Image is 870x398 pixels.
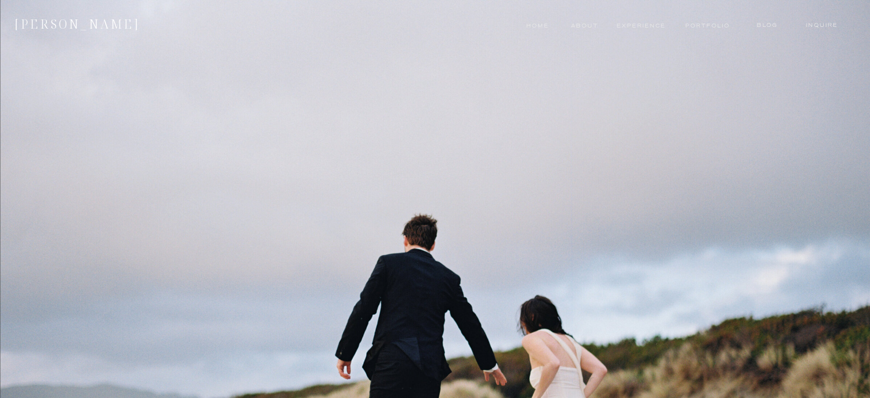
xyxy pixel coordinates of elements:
[685,21,728,30] a: Portfolio
[802,21,842,30] a: Inquire
[571,21,596,30] a: About
[617,21,660,30] a: experience
[525,21,550,30] a: Home
[15,14,149,38] p: [PERSON_NAME]
[745,21,789,30] a: blog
